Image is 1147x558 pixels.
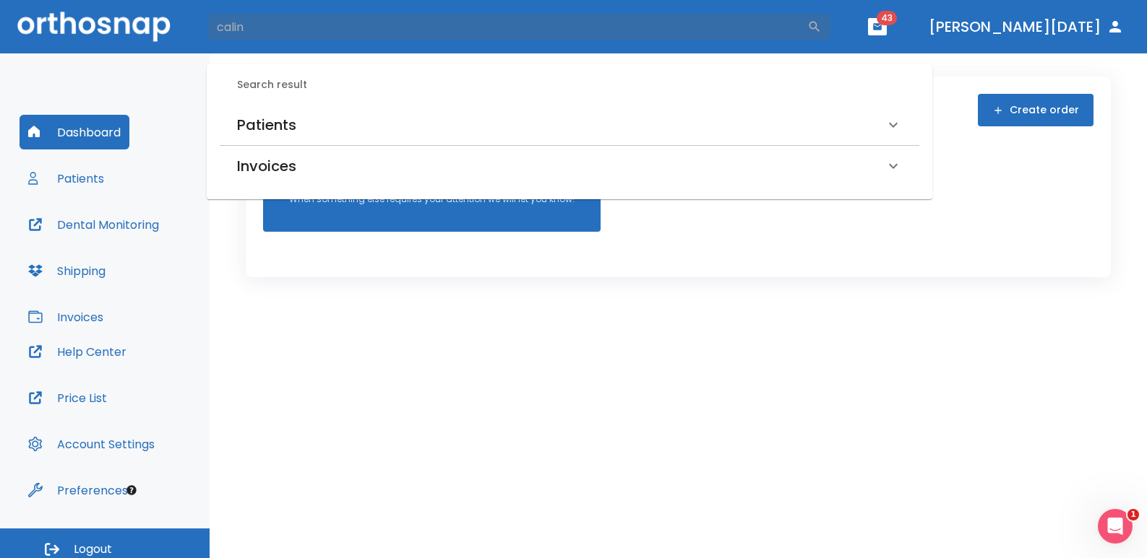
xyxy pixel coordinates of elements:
h6: Invoices [237,154,296,178]
div: Tooltip anchor [125,484,138,497]
span: 1 [1127,509,1139,520]
h6: Patients [237,113,296,136]
span: 43 [877,11,897,25]
iframe: Intercom live chat [1098,509,1133,544]
img: Orthosnap [17,12,171,41]
button: [PERSON_NAME][DATE] [923,14,1130,40]
button: Invoices [20,300,112,334]
p: When something else requires your attention we will let you know! [289,193,575,206]
button: Account Settings [20,427,163,461]
span: Logout [74,541,112,557]
h6: Search result [237,77,919,93]
button: Preferences [20,473,137,507]
div: Patients [220,105,919,145]
button: Dental Monitoring [20,207,168,242]
button: Shipping [20,253,114,288]
input: Search by Patient Name or Case # [207,12,807,41]
button: Create order [978,94,1094,126]
div: Invoices [220,146,919,186]
button: Price List [20,380,116,415]
button: Dashboard [20,115,129,149]
button: Patients [20,161,113,196]
button: Help Center [20,334,135,369]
